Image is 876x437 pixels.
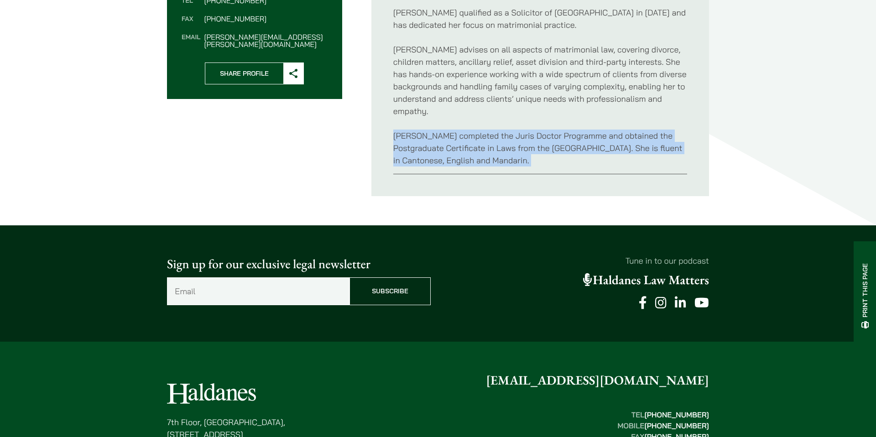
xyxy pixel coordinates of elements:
[204,15,327,22] dd: [PHONE_NUMBER]
[486,372,709,389] a: [EMAIL_ADDRESS][DOMAIN_NAME]
[167,255,431,274] p: Sign up for our exclusive legal newsletter
[393,6,687,31] p: [PERSON_NAME] qualified as a Solicitor of [GEOGRAPHIC_DATA] in [DATE] and has dedicated her focus...
[205,62,304,84] button: Share Profile
[644,410,709,419] mark: [PHONE_NUMBER]
[393,43,687,117] p: [PERSON_NAME] advises on all aspects of matrimonial law, covering divorce, children matters, anci...
[204,33,327,48] dd: [PERSON_NAME][EMAIL_ADDRESS][PERSON_NAME][DOMAIN_NAME]
[644,421,709,430] mark: [PHONE_NUMBER]
[182,33,200,48] dt: Email
[349,277,431,305] input: Subscribe
[182,15,200,33] dt: Fax
[445,255,709,267] p: Tune in to our podcast
[583,272,709,288] a: Haldanes Law Matters
[167,383,256,404] img: Logo of Haldanes
[393,130,687,166] p: [PERSON_NAME] completed the Juris Doctor Programme and obtained the Postgraduate Certificate in L...
[205,63,283,84] span: Share Profile
[167,277,349,305] input: Email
